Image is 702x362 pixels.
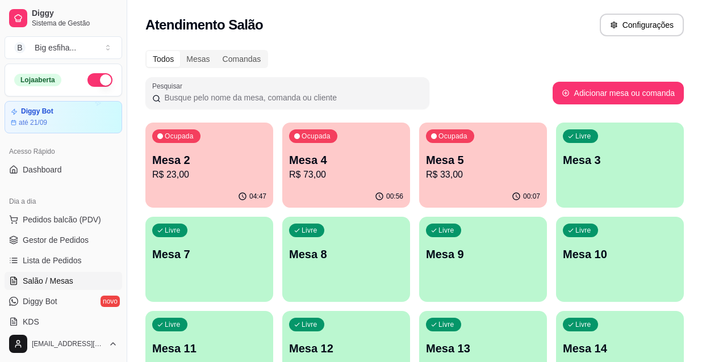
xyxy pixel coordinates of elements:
div: Comandas [216,51,268,67]
button: OcupadaMesa 4R$ 73,0000:56 [282,123,410,208]
a: Diggy Botaté 21/09 [5,101,122,133]
p: Livre [165,320,181,329]
span: Lista de Pedidos [23,255,82,266]
p: Livre [575,226,591,235]
p: Livre [438,226,454,235]
p: Ocupada [302,132,331,141]
span: Sistema de Gestão [32,19,118,28]
p: Mesa 3 [563,152,677,168]
p: Mesa 7 [152,246,266,262]
div: Mesas [180,51,216,67]
p: R$ 33,00 [426,168,540,182]
p: Livre [302,226,317,235]
p: Mesa 5 [426,152,540,168]
a: Gestor de Pedidos [5,231,122,249]
button: Pedidos balcão (PDV) [5,211,122,229]
p: Mesa 4 [289,152,403,168]
span: Dashboard [23,164,62,175]
p: R$ 73,00 [289,168,403,182]
a: Lista de Pedidos [5,251,122,270]
span: Gestor de Pedidos [23,234,89,246]
p: Ocupada [165,132,194,141]
a: DiggySistema de Gestão [5,5,122,32]
p: Mesa 14 [563,340,677,356]
button: OcupadaMesa 2R$ 23,0004:47 [145,123,273,208]
span: KDS [23,316,39,327]
button: [EMAIL_ADDRESS][DOMAIN_NAME] [5,330,122,357]
a: Dashboard [5,161,122,179]
button: LivreMesa 3 [556,123,684,208]
p: 00:56 [386,192,403,201]
span: Pedidos balcão (PDV) [23,214,101,225]
button: Select a team [5,36,122,59]
div: Big esfiha ... [35,42,76,53]
input: Pesquisar [161,92,423,103]
button: LivreMesa 7 [145,217,273,302]
span: [EMAIL_ADDRESS][DOMAIN_NAME] [32,339,104,348]
article: Diggy Bot [21,107,53,116]
p: Mesa 10 [563,246,677,262]
p: Mesa 12 [289,340,403,356]
p: 04:47 [249,192,266,201]
p: 00:07 [523,192,540,201]
button: LivreMesa 10 [556,217,684,302]
p: Mesa 11 [152,340,266,356]
a: Diggy Botnovo [5,292,122,310]
p: R$ 23,00 [152,168,266,182]
p: Mesa 13 [426,340,540,356]
span: Salão / Mesas [23,275,73,287]
div: Loja aberta [14,74,61,86]
a: KDS [5,313,122,331]
div: Todos [147,51,180,67]
button: OcupadaMesa 5R$ 33,0000:07 [419,123,547,208]
p: Livre [302,320,317,329]
article: até 21/09 [19,118,47,127]
button: Adicionar mesa ou comanda [553,82,684,104]
h2: Atendimento Salão [145,16,263,34]
button: LivreMesa 9 [419,217,547,302]
p: Livre [438,320,454,329]
p: Mesa 8 [289,246,403,262]
label: Pesquisar [152,81,186,91]
button: Configurações [600,14,684,36]
button: LivreMesa 8 [282,217,410,302]
p: Livre [575,320,591,329]
div: Dia a dia [5,192,122,211]
p: Mesa 2 [152,152,266,168]
a: Salão / Mesas [5,272,122,290]
p: Ocupada [438,132,467,141]
span: Diggy [32,9,118,19]
p: Livre [575,132,591,141]
span: B [14,42,26,53]
p: Mesa 9 [426,246,540,262]
span: Diggy Bot [23,296,57,307]
button: Alterar Status [87,73,112,87]
p: Livre [165,226,181,235]
div: Acesso Rápido [5,142,122,161]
